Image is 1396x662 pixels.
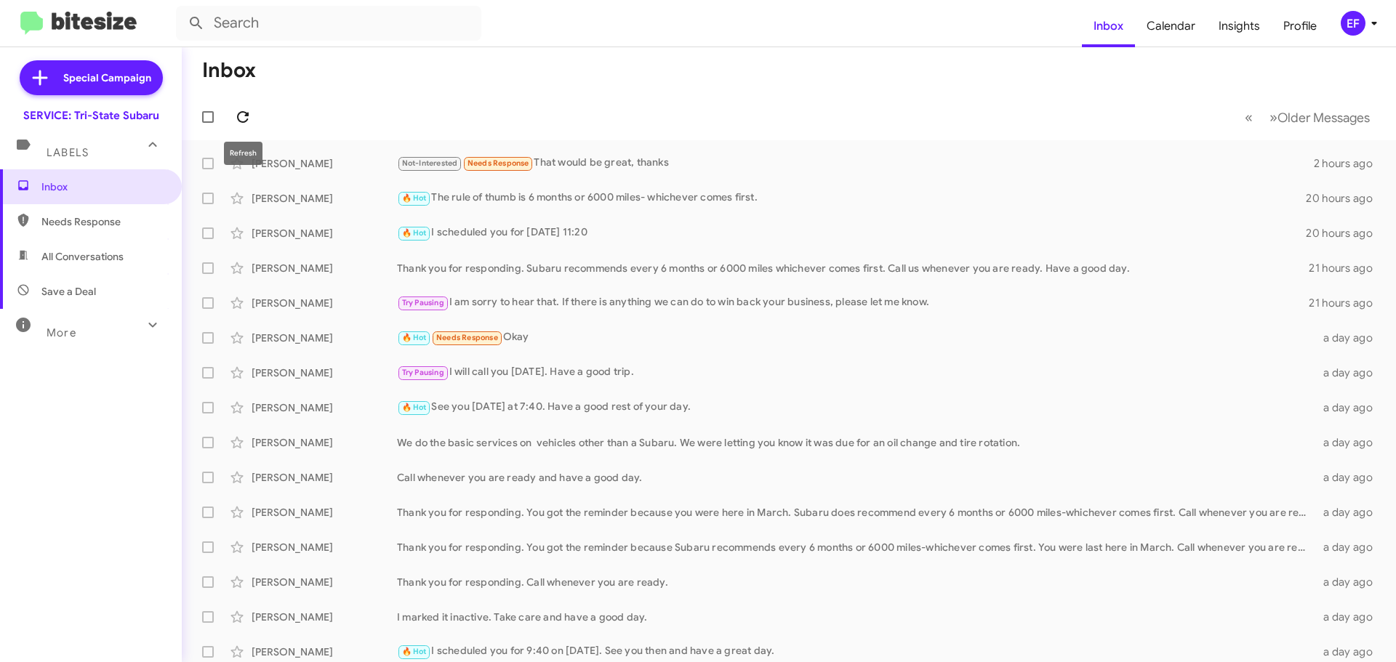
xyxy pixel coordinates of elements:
div: a day ago [1315,540,1384,554]
div: [PERSON_NAME] [252,645,397,659]
span: Save a Deal [41,284,96,299]
div: [PERSON_NAME] [252,400,397,415]
span: » [1269,108,1277,126]
button: Next [1261,102,1379,132]
div: [PERSON_NAME] [252,261,397,275]
span: Not-Interested [402,158,458,168]
button: EF [1328,11,1380,36]
span: Needs Response [41,214,165,229]
nav: Page navigation example [1237,102,1379,132]
a: Insights [1207,5,1272,47]
div: I am sorry to hear that. If there is anything we can do to win back your business, please let me ... [397,294,1309,311]
span: Labels [47,146,89,159]
div: Okay [397,329,1315,346]
div: Thank you for responding. You got the reminder because Subaru recommends every 6 months or 6000 m... [397,540,1315,554]
span: All Conversations [41,249,124,264]
div: That would be great, thanks [397,155,1314,171]
span: 🔥 Hot [402,403,427,412]
div: a day ago [1315,400,1384,415]
a: Profile [1272,5,1328,47]
span: More [47,326,76,339]
div: [PERSON_NAME] [252,610,397,624]
div: a day ago [1315,505,1384,520]
div: a day ago [1315,610,1384,624]
div: Thank you for responding. Call whenever you are ready. [397,575,1315,589]
span: « [1245,108,1253,126]
span: Try Pausing [402,298,444,307]
div: 20 hours ago [1306,191,1384,206]
div: a day ago [1315,470,1384,485]
button: Previous [1236,102,1261,132]
div: [PERSON_NAME] [252,435,397,450]
a: Inbox [1082,5,1135,47]
a: Calendar [1135,5,1207,47]
div: SERVICE: Tri-State Subaru [23,108,159,123]
div: a day ago [1315,331,1384,345]
div: 21 hours ago [1309,261,1384,275]
h1: Inbox [202,59,256,82]
div: [PERSON_NAME] [252,505,397,520]
div: EF [1341,11,1365,36]
div: [PERSON_NAME] [252,540,397,554]
div: We do the basic services on vehicles other than a Subaru. We were letting you know it was due for... [397,435,1315,450]
div: Thank you for responding. Subaru recommends every 6 months or 6000 miles whichever comes first. C... [397,261,1309,275]
a: Special Campaign [20,60,163,95]
div: [PERSON_NAME] [252,470,397,485]
div: Call whenever you are ready and have a good day. [397,470,1315,485]
span: 🔥 Hot [402,228,427,238]
div: a day ago [1315,645,1384,659]
div: 20 hours ago [1306,226,1384,241]
span: 🔥 Hot [402,193,427,203]
div: Thank you for responding. You got the reminder because you were here in March. Subaru does recomm... [397,505,1315,520]
span: Try Pausing [402,368,444,377]
div: [PERSON_NAME] [252,575,397,589]
div: 2 hours ago [1314,156,1384,171]
input: Search [176,6,481,41]
span: Needs Response [468,158,529,168]
span: Inbox [41,179,165,194]
div: [PERSON_NAME] [252,156,397,171]
div: [PERSON_NAME] [252,226,397,241]
div: [PERSON_NAME] [252,366,397,380]
div: I scheduled you for 9:40 on [DATE]. See you then and have a great day. [397,643,1315,660]
div: See you [DATE] at 7:40. Have a good rest of your day. [397,399,1315,416]
div: The rule of thumb is 6 months or 6000 miles- whichever comes first. [397,190,1306,206]
div: a day ago [1315,575,1384,589]
span: 🔥 Hot [402,647,427,656]
div: a day ago [1315,366,1384,380]
span: Special Campaign [63,70,151,85]
div: a day ago [1315,435,1384,450]
span: Needs Response [436,333,498,342]
div: [PERSON_NAME] [252,191,397,206]
div: [PERSON_NAME] [252,331,397,345]
div: I scheduled you for [DATE] 11:20 [397,225,1306,241]
div: I will call you [DATE]. Have a good trip. [397,364,1315,381]
span: 🔥 Hot [402,333,427,342]
span: Older Messages [1277,110,1370,126]
div: [PERSON_NAME] [252,296,397,310]
div: I marked it inactive. Take care and have a good day. [397,610,1315,624]
div: Refresh [224,142,262,165]
div: 21 hours ago [1309,296,1384,310]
